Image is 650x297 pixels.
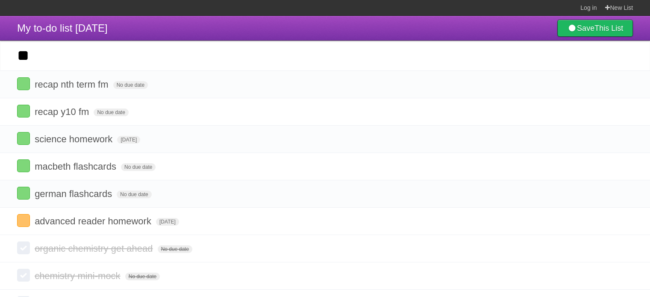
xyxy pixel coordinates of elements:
span: recap nth term fm [35,79,110,90]
label: Done [17,105,30,118]
span: No due date [113,81,148,89]
label: Done [17,241,30,254]
a: SaveThis List [557,20,633,37]
span: No due date [117,191,151,198]
label: Done [17,132,30,145]
span: science homework [35,134,115,144]
span: german flashcards [35,188,114,199]
span: advanced reader homework [35,216,153,226]
span: No due date [94,109,128,116]
span: No due date [158,245,192,253]
span: No due date [125,273,160,280]
span: My to-do list [DATE] [17,22,108,34]
label: Done [17,187,30,200]
span: [DATE] [156,218,179,226]
label: Done [17,214,30,227]
span: No due date [121,163,156,171]
span: recap y10 fm [35,106,91,117]
span: organic chemistry get ahead [35,243,155,254]
span: macbeth flashcards [35,161,118,172]
b: This List [594,24,623,32]
label: Done [17,159,30,172]
span: chemistry mini-mock [35,271,122,281]
span: [DATE] [117,136,140,144]
label: Done [17,269,30,282]
label: Done [17,77,30,90]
